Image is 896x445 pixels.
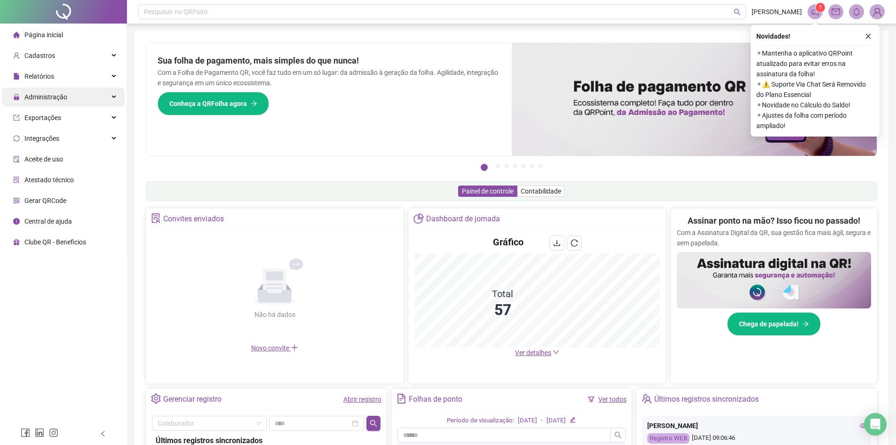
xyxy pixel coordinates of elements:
[571,239,578,247] span: reload
[24,197,66,204] span: Gerar QRCode
[864,413,887,436] div: Open Intercom Messenger
[512,43,877,156] img: banner%2F8d14a306-6205-4263-8e5b-06e9a85ad873.png
[151,394,161,404] span: setting
[677,227,871,248] p: Com a Assinatura Digital da QR, sua gestão fica mais ágil, segura e sem papelada.
[852,8,861,16] span: bell
[493,235,523,249] h4: Gráfico
[13,73,20,80] span: file
[13,197,20,204] span: qrcode
[811,8,819,16] span: notification
[816,3,825,12] sup: 1
[530,164,534,169] button: 6
[426,211,500,227] div: Dashboard de jornada
[647,421,866,431] div: [PERSON_NAME]
[447,416,514,426] div: Período de visualização:
[756,100,874,110] span: ⚬ Novidade no Cálculo do Saldo!
[547,416,566,426] div: [DATE]
[734,8,741,16] span: search
[13,32,20,38] span: home
[231,309,318,320] div: Não há dados
[24,114,61,121] span: Exportações
[553,239,561,247] span: download
[521,187,561,195] span: Contabilidade
[515,349,551,356] span: Ver detalhes
[24,31,63,39] span: Página inicial
[598,396,626,403] a: Ver todos
[870,5,884,19] img: 85808
[343,396,381,403] a: Abrir registro
[756,31,790,41] span: Novidades !
[647,433,866,444] div: [DATE] 09:06:46
[13,156,20,162] span: audit
[642,394,651,404] span: team
[515,349,559,356] a: Ver detalhes down
[24,176,74,184] span: Atestado técnico
[677,252,871,308] img: banner%2F02c71560-61a6-44d4-94b9-c8ab97240462.png
[541,416,543,426] div: -
[739,319,799,329] span: Chega de papelada!
[21,428,30,437] span: facebook
[169,98,247,109] span: Conheça a QRFolha agora
[756,48,874,79] span: ⚬ Mantenha o aplicativo QRPoint atualizado para evitar erros na assinatura da folha!
[413,213,423,223] span: pie-chart
[158,67,500,88] p: Com a Folha de Pagamento QR, você faz tudo em um só lugar: da admissão à geração da folha. Agilid...
[865,33,872,40] span: close
[13,177,20,183] span: solution
[462,187,514,195] span: Painel de controle
[538,164,543,169] button: 7
[291,344,298,351] span: plus
[688,214,860,227] h2: Assinar ponto na mão? Isso ficou no passado!
[158,54,500,67] h2: Sua folha de pagamento, mais simples do que nunca!
[396,394,406,404] span: file-text
[802,321,809,327] span: arrow-right
[13,94,20,100] span: lock
[24,155,63,163] span: Aceite de uso
[521,164,526,169] button: 5
[614,431,622,439] span: search
[163,211,224,227] div: Convites enviados
[13,114,20,121] span: export
[832,8,840,16] span: mail
[13,218,20,225] span: info-circle
[370,420,377,427] span: search
[24,73,54,80] span: Relatórios
[727,312,821,336] button: Chega de papelada!
[158,92,269,115] button: Conheça a QRFolha agora
[163,391,222,407] div: Gerenciar registro
[409,391,462,407] div: Folhas de ponto
[24,218,72,225] span: Central de ajuda
[151,213,161,223] span: solution
[588,396,595,403] span: filter
[24,135,59,142] span: Integrações
[756,110,874,131] span: ⚬ Ajustes da folha com período ampliado!
[504,164,509,169] button: 3
[513,164,517,169] button: 4
[553,349,559,356] span: down
[570,417,576,423] span: edit
[481,164,488,171] button: 1
[819,4,822,11] span: 1
[13,239,20,245] span: gift
[35,428,44,437] span: linkedin
[251,100,257,107] span: arrow-right
[13,52,20,59] span: user-add
[251,344,298,352] span: Novo convite
[860,422,866,429] span: eye
[654,391,759,407] div: Últimos registros sincronizados
[752,7,802,17] span: [PERSON_NAME]
[24,52,55,59] span: Cadastros
[496,164,500,169] button: 2
[24,238,86,246] span: Clube QR - Beneficios
[756,79,874,100] span: ⚬ ⚠️ Suporte Via Chat Será Removido do Plano Essencial
[647,433,690,444] div: Registro WEB
[49,428,58,437] span: instagram
[518,416,537,426] div: [DATE]
[13,135,20,142] span: sync
[24,93,67,101] span: Administração
[100,430,106,437] span: left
